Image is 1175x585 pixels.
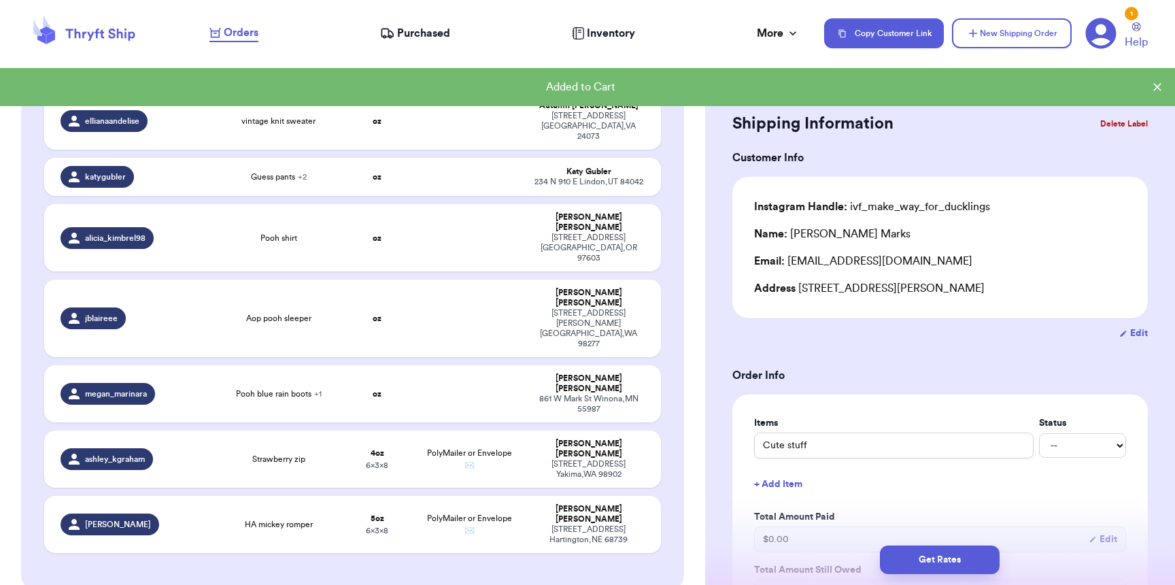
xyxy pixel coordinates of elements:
[533,504,644,524] div: [PERSON_NAME] [PERSON_NAME]
[533,177,644,187] div: 234 N 910 E Lindon , UT 84042
[85,388,147,399] span: megan_marinara
[587,25,635,41] span: Inventory
[241,116,316,127] span: vintage knit sweater
[224,24,258,41] span: Orders
[749,469,1131,499] button: + Add Item
[732,150,1148,166] h3: Customer Info
[533,212,644,233] div: [PERSON_NAME] [PERSON_NAME]
[85,313,118,324] span: jblaireee
[1125,7,1138,20] div: 1
[533,233,644,263] div: [STREET_ADDRESS] [GEOGRAPHIC_DATA] , OR 97603
[880,546,1000,574] button: Get Rates
[427,514,512,535] span: PolyMailer or Envelope ✉️
[754,201,847,212] span: Instagram Handle:
[754,280,1126,297] div: [STREET_ADDRESS][PERSON_NAME]
[824,18,944,48] button: Copy Customer Link
[371,449,384,457] strong: 4 oz
[85,171,126,182] span: katygubler
[397,25,450,41] span: Purchased
[1085,18,1117,49] a: 1
[85,116,139,127] span: ellianaandelise
[373,234,381,242] strong: oz
[251,171,307,182] span: Guess pants
[533,308,644,349] div: [STREET_ADDRESS][PERSON_NAME] [GEOGRAPHIC_DATA] , WA 98277
[1125,34,1148,50] span: Help
[754,416,1034,430] label: Items
[85,519,151,530] span: [PERSON_NAME]
[1125,22,1148,50] a: Help
[754,229,787,239] span: Name:
[1039,416,1126,430] label: Status
[572,25,635,41] a: Inventory
[427,449,512,469] span: PolyMailer or Envelope ✉️
[85,454,145,465] span: ashley_kgraham
[732,113,893,135] h2: Shipping Information
[763,533,789,546] span: $ 0.00
[533,524,644,545] div: [STREET_ADDRESS] Hartington , NE 68739
[533,459,644,480] div: [STREET_ADDRESS] Yakima , WA 98902
[209,24,258,42] a: Orders
[298,173,307,181] span: + 2
[533,439,644,459] div: [PERSON_NAME] [PERSON_NAME]
[533,111,644,141] div: [STREET_ADDRESS] [GEOGRAPHIC_DATA] , VA 24073
[754,226,910,242] div: [PERSON_NAME] Marks
[373,390,381,398] strong: oz
[373,173,381,181] strong: oz
[314,390,322,398] span: + 1
[236,388,322,399] span: Pooh blue rain boots
[533,373,644,394] div: [PERSON_NAME] [PERSON_NAME]
[245,519,313,530] span: HA mickey romper
[754,256,785,267] span: Email:
[533,167,644,177] div: Katy Gubler
[952,18,1072,48] button: New Shipping Order
[373,117,381,125] strong: oz
[757,25,800,41] div: More
[754,199,990,215] div: ivf_make_way_for_ducklings
[246,313,311,324] span: Aop pooh sleeper
[533,394,644,414] div: 861 W Mark St Winona , MN 55987
[85,233,146,244] span: alicia_kimbrel98
[11,79,1151,95] div: Added to Cart
[252,454,305,465] span: Strawberry zip
[366,461,388,469] span: 6 x 3 x 8
[260,233,297,244] span: Pooh shirt
[533,288,644,308] div: [PERSON_NAME] [PERSON_NAME]
[373,314,381,322] strong: oz
[732,367,1148,384] h3: Order Info
[1089,533,1117,546] button: Edit
[754,253,1126,269] div: [EMAIL_ADDRESS][DOMAIN_NAME]
[380,25,450,41] a: Purchased
[754,283,796,294] span: Address
[1119,327,1148,340] button: Edit
[1095,109,1153,139] button: Delete Label
[371,514,384,522] strong: 5 oz
[754,510,1126,524] label: Total Amount Paid
[366,526,388,535] span: 6 x 3 x 8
